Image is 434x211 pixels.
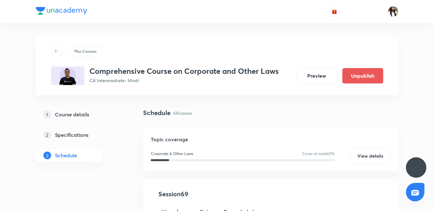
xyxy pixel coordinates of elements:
[388,6,399,17] img: Bismita Dutta
[51,66,84,85] img: 409AAD76-C72F-4BA4-AEF4-D87F9855C43B_plus.png
[331,9,337,14] img: avatar
[158,189,275,199] h4: Session 69
[412,164,420,171] img: ttu
[43,152,51,159] p: 3
[329,6,339,17] button: avatar
[296,68,337,83] button: Preview
[151,151,193,157] p: Corporate & Other Laws
[55,152,77,159] h5: Schedule
[342,68,383,83] button: Unpublish
[43,131,51,139] p: 2
[89,77,279,84] p: CA Intermediate • Hindi
[350,148,391,164] button: View details
[143,108,171,118] h4: Schedule
[55,131,88,139] h5: Specifications
[89,66,279,76] h3: Comprehensive Course on Corporate and Other Laws
[74,48,96,54] p: Plus Courses
[302,151,335,157] p: Cover at least 60 %
[36,7,87,16] a: Company Logo
[36,7,87,15] img: Company Logo
[55,111,89,118] h5: Course details
[173,110,192,116] p: 68 classes
[43,111,51,118] p: 1
[36,129,123,141] a: 2Specifications
[151,136,391,143] h5: Topic coverage
[36,108,123,121] a: 1Course details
